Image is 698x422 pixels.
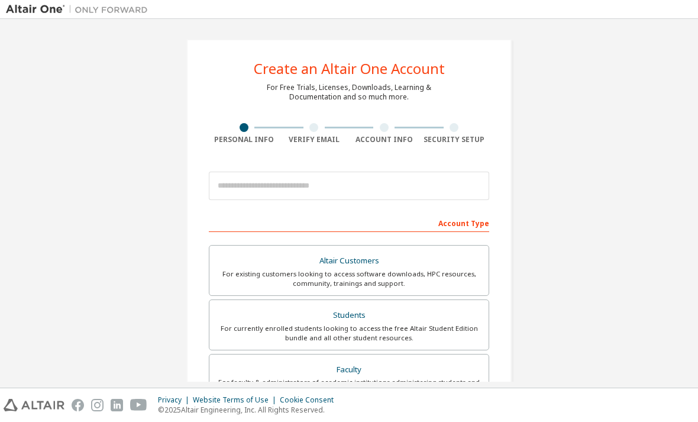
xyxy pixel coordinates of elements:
div: Create an Altair One Account [254,62,445,76]
div: Verify Email [279,135,350,144]
div: For existing customers looking to access software downloads, HPC resources, community, trainings ... [216,269,482,288]
div: Account Info [349,135,419,144]
div: Privacy [158,395,193,405]
div: For faculty & administrators of academic institutions administering students and accessing softwa... [216,378,482,397]
div: Personal Info [209,135,279,144]
div: Website Terms of Use [193,395,280,405]
div: For currently enrolled students looking to access the free Altair Student Edition bundle and all ... [216,324,482,343]
div: For Free Trials, Licenses, Downloads, Learning & Documentation and so much more. [267,83,431,102]
p: © 2025 Altair Engineering, Inc. All Rights Reserved. [158,405,341,415]
div: Faculty [216,362,482,378]
div: Account Type [209,213,489,232]
img: youtube.svg [130,399,147,411]
div: Security Setup [419,135,490,144]
img: Altair One [6,4,154,15]
img: facebook.svg [72,399,84,411]
img: instagram.svg [91,399,104,411]
div: Cookie Consent [280,395,341,405]
img: linkedin.svg [111,399,123,411]
img: altair_logo.svg [4,399,64,411]
div: Altair Customers [216,253,482,269]
div: Students [216,307,482,324]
